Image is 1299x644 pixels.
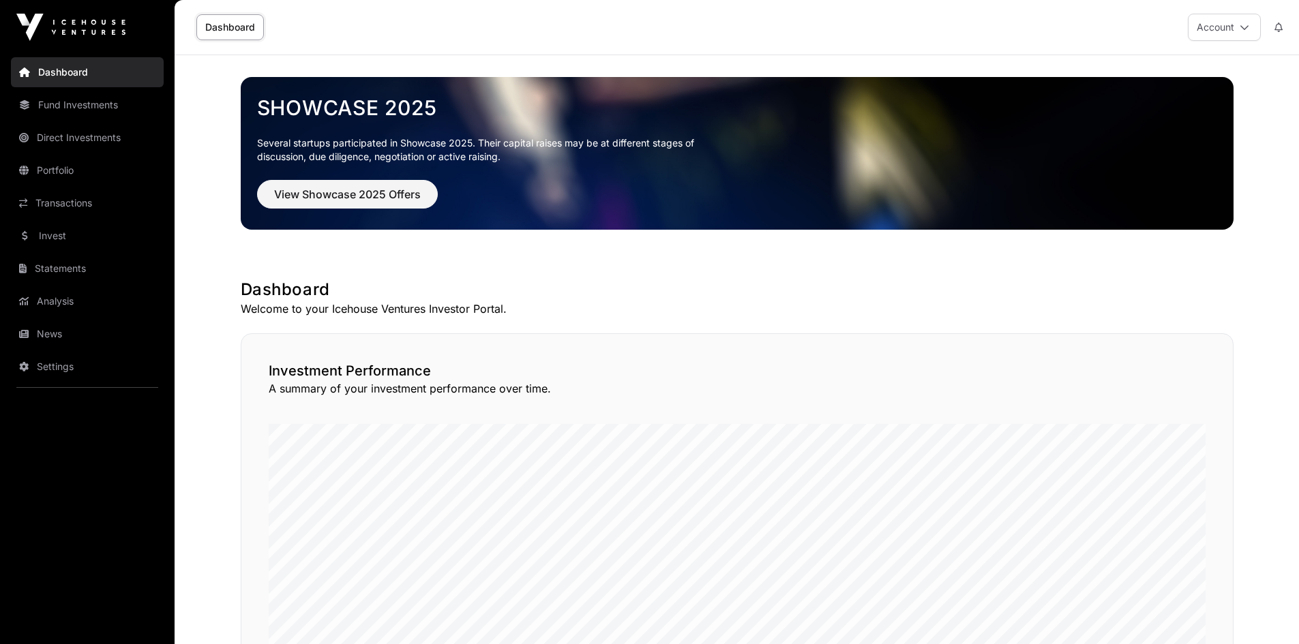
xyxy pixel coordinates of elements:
a: Dashboard [11,57,164,87]
a: Showcase 2025 [257,95,1217,120]
a: Portfolio [11,155,164,185]
a: Statements [11,254,164,283]
a: News [11,319,164,349]
a: Direct Investments [11,123,164,153]
p: A summary of your investment performance over time. [269,380,1206,397]
iframe: Chat Widget [1231,579,1299,644]
a: Settings [11,352,164,382]
a: View Showcase 2025 Offers [257,194,438,207]
a: Fund Investments [11,90,164,120]
img: Showcase 2025 [241,77,1234,230]
a: Dashboard [196,14,264,40]
a: Analysis [11,286,164,316]
button: View Showcase 2025 Offers [257,180,438,209]
h1: Dashboard [241,279,1234,301]
button: Account [1188,14,1261,41]
span: View Showcase 2025 Offers [274,186,421,202]
p: Several startups participated in Showcase 2025. Their capital raises may be at different stages o... [257,136,715,164]
h2: Investment Performance [269,361,1206,380]
a: Invest [11,221,164,251]
a: Transactions [11,188,164,218]
p: Welcome to your Icehouse Ventures Investor Portal. [241,301,1234,317]
img: Icehouse Ventures Logo [16,14,125,41]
